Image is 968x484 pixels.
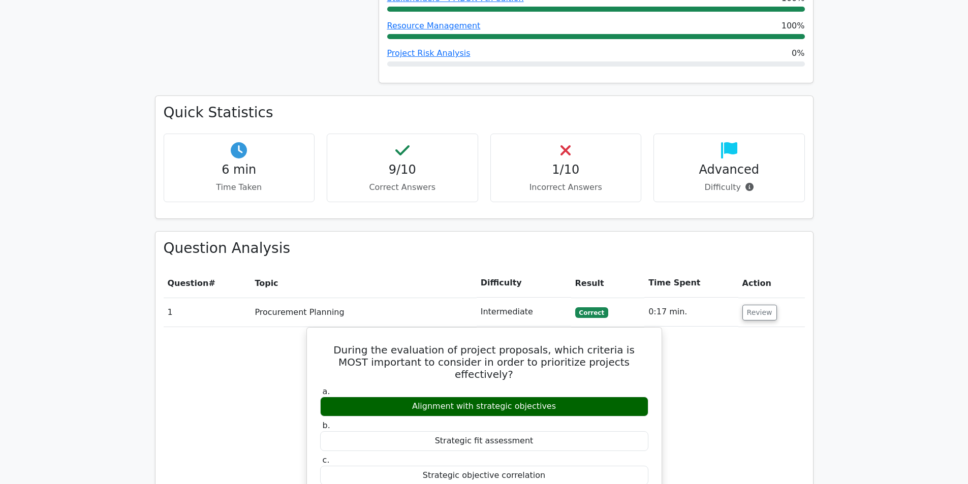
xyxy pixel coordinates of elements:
td: Procurement Planning [251,298,476,327]
th: Difficulty [477,269,571,298]
p: Incorrect Answers [499,181,633,193]
td: 0:17 min. [644,298,738,327]
h4: 6 min [172,163,306,177]
h3: Quick Statistics [164,104,805,121]
div: Strategic fit assessment [320,431,648,451]
span: b. [323,421,330,430]
p: Correct Answers [335,181,470,193]
span: c. [323,455,330,465]
button: Review [742,305,777,320]
h5: During the evaluation of project proposals, which criteria is MOST important to consider in order... [319,344,649,380]
span: 100% [782,20,805,32]
h4: Advanced [662,163,796,177]
span: 0% [792,47,804,59]
span: Question [168,278,209,288]
h4: 9/10 [335,163,470,177]
p: Time Taken [172,181,306,193]
th: # [164,269,251,298]
td: 1 [164,298,251,327]
span: Correct [575,307,608,317]
th: Action [738,269,805,298]
h3: Question Analysis [164,240,805,257]
div: Alignment with strategic objectives [320,397,648,416]
span: a. [323,386,330,396]
h4: 1/10 [499,163,633,177]
th: Time Spent [644,269,738,298]
a: Project Risk Analysis [387,48,471,58]
td: Intermediate [477,298,571,327]
th: Result [571,269,645,298]
a: Resource Management [387,21,481,30]
th: Topic [251,269,476,298]
p: Difficulty [662,181,796,193]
